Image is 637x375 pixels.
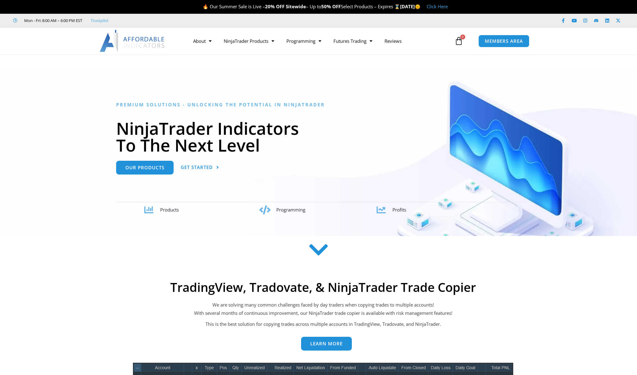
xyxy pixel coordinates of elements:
a: Trustpilot [91,17,109,24]
p: We are solving many common challenges faced by day traders when copying trades to multiple accoun... [127,301,519,318]
p: This is the best solution for copying trades across multiple accounts in TradingView, Tradovate, ... [127,320,519,329]
h1: NinjaTrader Indicators To The Next Level [116,120,521,153]
a: 0 [445,32,472,50]
img: LogoAI | Affordable Indicators – NinjaTrader [100,30,165,52]
h2: TradingView, Tradovate, & NinjaTrader Trade Copier [127,280,519,295]
span: Programming [276,207,305,213]
a: Programming [280,34,327,48]
a: Reviews [378,34,408,48]
strong: 20% OFF [265,3,285,9]
span: 🌞 [415,3,421,9]
span: Our Products [125,165,164,170]
span: MEMBERS AREA [485,39,523,43]
span: Mon - Fri: 8:00 AM – 6:00 PM EST [23,17,82,24]
a: Click Here [427,3,448,9]
span: Learn more [310,341,343,346]
span: Profits [392,207,406,213]
a: MEMBERS AREA [478,35,529,47]
a: Futures Trading [327,34,378,48]
span: Products [160,207,179,213]
strong: 50% OFF [321,3,341,9]
span: Get Started [181,165,213,170]
span: 🔥 Our Summer Sale is Live – – Up to Select Products – Expires ⌛ [203,3,400,9]
h6: Premium Solutions - Unlocking the Potential in NinjaTrader [116,102,521,108]
a: Learn more [301,337,352,351]
a: Get Started [181,161,219,175]
a: NinjaTrader Products [218,34,280,48]
span: 0 [460,35,465,39]
strong: Sitewide [286,3,306,9]
a: About [187,34,218,48]
a: Our Products [116,161,174,175]
strong: [DATE] [400,3,421,9]
nav: Menu [187,34,453,48]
